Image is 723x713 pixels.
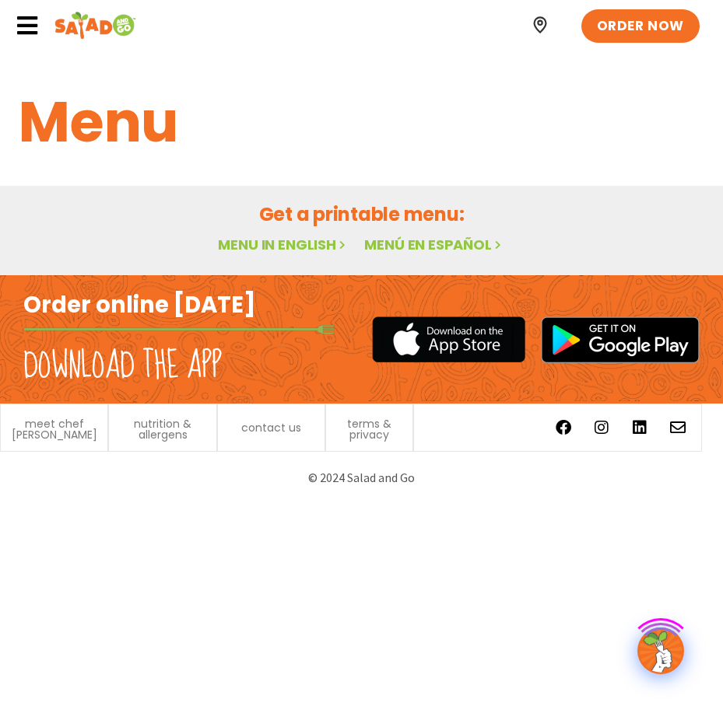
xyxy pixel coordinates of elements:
span: ORDER NOW [597,17,684,36]
h2: Get a printable menu: [19,201,704,228]
img: Header logo [54,10,136,41]
img: fork [23,325,335,334]
a: terms & privacy [334,418,405,440]
a: ORDER NOW [581,9,700,44]
a: meet chef [PERSON_NAME] [9,418,100,440]
a: Menú en español [364,235,504,254]
a: Menu in English [218,235,349,254]
a: contact us [241,422,301,433]
img: appstore [372,314,525,365]
img: google_play [541,316,700,363]
p: © 2024 Salad and Go [16,467,707,488]
a: nutrition & allergens [117,418,208,440]
h1: Menu [19,80,704,164]
h2: Order online [DATE] [23,291,256,320]
h2: Download the app [23,344,222,388]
